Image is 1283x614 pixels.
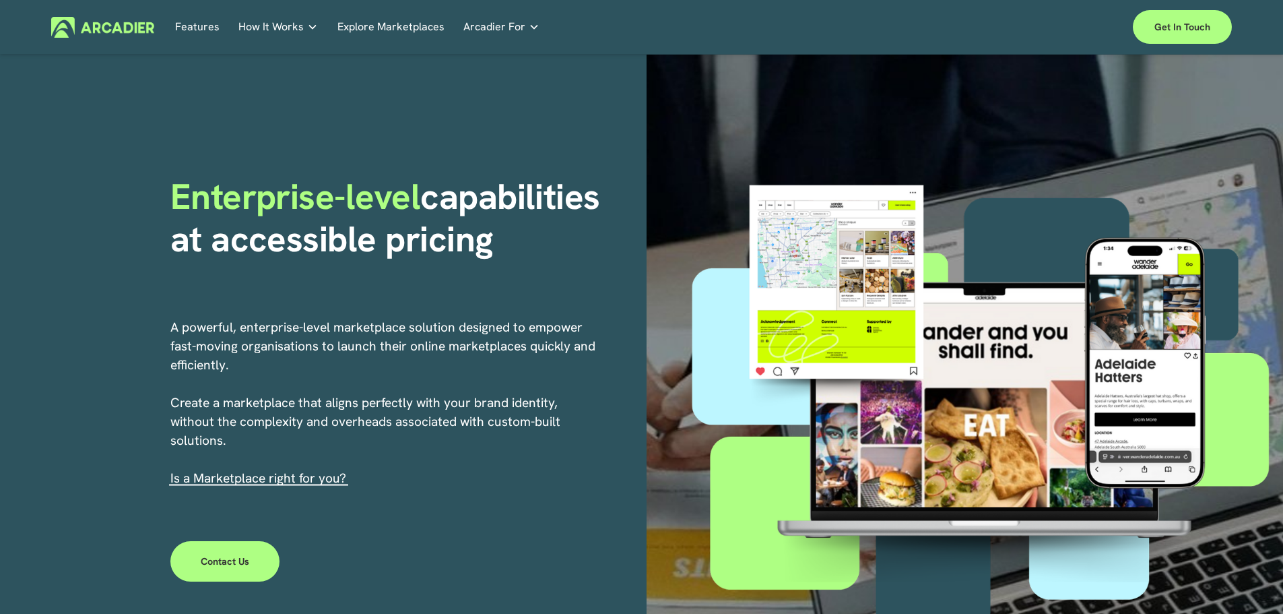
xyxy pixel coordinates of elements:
span: How It Works [238,18,304,36]
a: Contact Us [170,541,280,582]
a: Explore Marketplaces [337,17,445,38]
a: Features [175,17,220,38]
a: s a Marketplace right for you? [174,470,346,487]
span: Enterprise-level [170,173,421,220]
p: A powerful, enterprise-level marketplace solution designed to empower fast-moving organisations t... [170,318,597,488]
span: I [170,470,346,487]
strong: capabilities at accessible pricing [170,173,610,262]
span: Arcadier For [463,18,525,36]
a: folder dropdown [463,17,539,38]
a: folder dropdown [238,17,318,38]
img: Arcadier [51,17,154,38]
a: Get in touch [1133,10,1232,44]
